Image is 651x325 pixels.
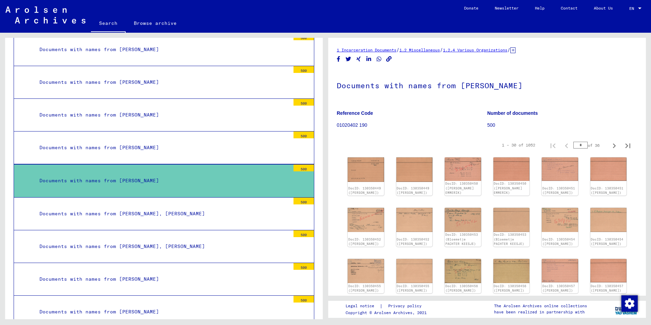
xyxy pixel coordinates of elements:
[348,157,384,182] img: 001.jpg
[293,198,314,204] div: 500
[507,47,510,53] span: /
[34,141,290,154] div: Documents with names from [PERSON_NAME]
[337,47,396,52] a: 1 Incarceration Documents
[621,295,638,312] img: Change consent
[348,284,381,293] a: DocID: 130350455 ([PERSON_NAME])
[542,186,575,195] a: DocID: 130350451 ([PERSON_NAME])
[607,138,621,152] button: Next page
[487,110,538,116] b: Number of documents
[440,47,443,53] span: /
[396,259,433,283] img: 002.jpg
[487,122,637,129] p: 500
[346,310,430,316] p: Copyright © Arolsen Archives, 2021
[590,208,627,232] img: 002.jpg
[34,174,290,187] div: Documents with names from [PERSON_NAME]
[542,259,578,282] img: 001.jpg
[573,142,607,149] div: of 36
[91,15,126,33] a: Search
[34,207,290,220] div: Documents with names from [PERSON_NAME], [PERSON_NAME]
[34,240,290,253] div: Documents with names from [PERSON_NAME], [PERSON_NAME]
[293,263,314,270] div: 500
[502,142,535,148] div: 1 – 30 of 1052
[335,55,342,63] button: Share on Facebook
[494,303,587,309] p: The Arolsen Archives online collections
[542,208,578,232] img: 001.jpg
[542,157,578,181] img: 001.jpg
[293,99,314,106] div: 500
[445,157,481,181] img: 001.jpg
[542,237,575,246] a: DocID: 130350454 ([PERSON_NAME])
[337,110,373,116] b: Reference Code
[34,76,290,89] div: Documents with names from [PERSON_NAME]
[621,295,637,311] div: Change consent
[293,230,314,237] div: 500
[293,66,314,73] div: 500
[126,15,185,31] a: Browse archive
[591,237,623,246] a: DocID: 130350454 ([PERSON_NAME])
[348,186,381,195] a: DocID: 130350449 ([PERSON_NAME])
[493,259,530,283] img: 002.jpg
[355,55,362,63] button: Share on Xing
[348,237,381,246] a: DocID: 130350452 ([PERSON_NAME])
[629,6,637,11] span: EN
[385,55,393,63] button: Copy link
[396,47,399,53] span: /
[397,284,429,293] a: DocID: 130350455 ([PERSON_NAME])
[346,303,380,310] a: Legal notice
[445,182,478,195] a: DocID: 130350450 ([PERSON_NAME] EMMERIK)
[445,233,478,246] a: DocID: 130350453 (Bloemetje PACHTER KEESJE)
[34,305,290,319] div: Documents with names from [PERSON_NAME]
[494,309,587,315] p: have been realized in partnership with
[293,165,314,171] div: 500
[591,186,623,195] a: DocID: 130350451 ([PERSON_NAME])
[34,108,290,122] div: Documents with names from [PERSON_NAME]
[590,157,627,181] img: 002.jpg
[494,284,526,293] a: DocID: 130350456 ([PERSON_NAME])
[348,208,384,232] img: 001.jpg
[493,157,530,181] img: 002.jpg
[546,138,560,152] button: First page
[542,284,575,293] a: DocID: 130350457 ([PERSON_NAME])
[399,47,440,52] a: 1.2 Miscellaneous
[293,33,314,40] div: 500
[34,273,290,286] div: Documents with names from [PERSON_NAME]
[560,138,573,152] button: Previous page
[590,259,627,282] img: 002.jpg
[396,157,433,182] img: 002.jpg
[614,300,639,318] img: yv_logo.png
[383,303,430,310] a: Privacy policy
[365,55,372,63] button: Share on LinkedIn
[445,284,478,293] a: DocID: 130350456 ([PERSON_NAME])
[494,182,526,195] a: DocID: 130350450 ([PERSON_NAME] EMMERIK)
[445,259,481,283] img: 001.jpg
[443,47,507,52] a: 1.2.4 Various Organizations
[397,186,429,195] a: DocID: 130350449 ([PERSON_NAME])
[396,208,433,232] img: 002.jpg
[34,43,290,56] div: Documents with names from [PERSON_NAME]
[348,259,384,283] img: 001.jpg
[621,138,635,152] button: Last page
[445,208,481,232] img: 001.jpg
[493,208,530,232] img: 002.jpg
[293,131,314,138] div: 500
[397,237,429,246] a: DocID: 130350452 ([PERSON_NAME])
[346,303,430,310] div: |
[376,55,383,63] button: Share on WhatsApp
[337,122,487,129] p: 01020402 190
[337,70,637,100] h1: Documents with names from [PERSON_NAME]
[5,6,85,24] img: Arolsen_neg.svg
[591,284,623,293] a: DocID: 130350457 ([PERSON_NAME])
[293,296,314,303] div: 500
[345,55,352,63] button: Share on Twitter
[494,233,526,246] a: DocID: 130350453 (Bloemetje PACHTER KEESJE)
